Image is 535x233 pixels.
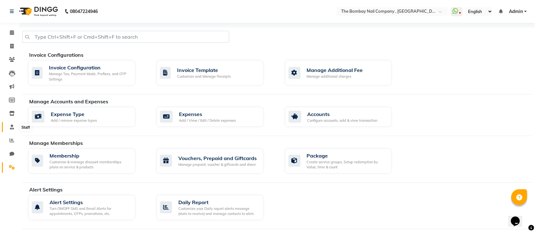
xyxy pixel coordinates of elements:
a: Daily ReportCustomize your Daily report alerts message (stats to receive) and manage contacts to ... [156,195,275,220]
div: Package [307,152,387,159]
div: Membership [50,152,130,159]
div: Manage Additional Fee [307,66,363,74]
div: Create service groups, Setup redemption by Value, time & count [307,159,387,170]
div: Manage prepaid, voucher & giftcards and share [178,162,257,167]
div: Expenses [179,110,236,118]
div: Accounts [307,110,378,118]
div: Add / View / Edit / Delete expenses [179,118,236,123]
div: Customize and Manage Receipts [177,74,231,79]
a: Manage Additional FeeManage additional charges [285,60,404,85]
div: Customize your Daily report alerts message (stats to receive) and manage contacts to alert. [178,206,258,217]
b: 08047224946 [70,3,98,20]
div: Configure accounts, add & view transaction [307,118,378,123]
div: Vouchers, Prepaid and Giftcards [178,154,257,162]
a: ExpensesAdd / View / Edit / Delete expenses [156,107,275,127]
a: AccountsConfigure accounts, add & view transaction [285,107,404,127]
div: Daily Report [178,198,258,206]
span: Admin [509,8,523,15]
div: Invoice Template [177,66,231,74]
input: Type Ctrl+Shift+F or Cmd+Shift+F to search [22,31,229,43]
div: Alert Settings [50,198,130,206]
div: Invoice Configuration [49,64,130,71]
div: Staff [20,124,32,131]
a: MembershipCustomise & manage discount memberships plans on service & products [28,148,147,173]
div: Add / remove expense types [51,118,97,123]
a: Expense TypeAdd / remove expense types [28,107,147,127]
div: Manage Tax, Payment Mode, Prefixes, and OTP Settings [49,71,130,82]
div: Turn ON/OFF SMS and Email Alerts for appointments, OTPs, promotions, etc. [50,206,130,217]
div: Manage additional charges [307,74,363,79]
a: Alert SettingsTurn ON/OFF SMS and Email Alerts for appointments, OTPs, promotions, etc. [28,195,147,220]
a: Vouchers, Prepaid and GiftcardsManage prepaid, voucher & giftcards and share [156,148,275,173]
iframe: chat widget [508,208,529,227]
a: PackageCreate service groups, Setup redemption by Value, time & count [285,148,404,173]
div: Expense Type [51,110,97,118]
img: logo [16,3,60,20]
a: Invoice TemplateCustomize and Manage Receipts [156,60,275,85]
a: Invoice ConfigurationManage Tax, Payment Mode, Prefixes, and OTP Settings [28,60,147,85]
div: Customise & manage discount memberships plans on service & products [50,159,130,170]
